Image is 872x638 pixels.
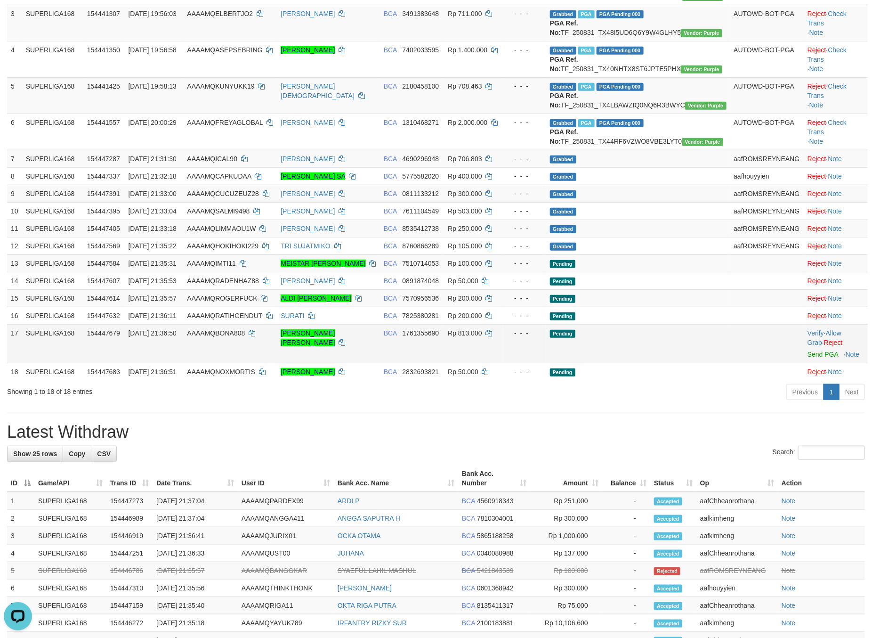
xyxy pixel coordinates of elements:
[530,465,602,492] th: Amount: activate to sort column ascending
[782,567,796,574] a: Note
[550,155,576,164] span: Grabbed
[384,10,397,17] span: BCA
[403,190,439,197] span: Copy 0811133212 to clipboard
[128,207,176,215] span: [DATE] 21:33:04
[128,294,176,302] span: [DATE] 21:35:57
[550,208,576,216] span: Grabbed
[804,77,868,114] td: · ·
[507,328,542,338] div: - - -
[7,167,22,185] td: 8
[804,272,868,289] td: ·
[507,206,542,216] div: - - -
[807,82,826,90] a: Reject
[187,119,263,126] span: AAAAMQFREYAGLOBAL
[7,41,22,77] td: 4
[281,242,331,250] a: TRI SUJATMIKO
[7,465,34,492] th: ID: activate to sort column descending
[807,207,826,215] a: Reject
[807,312,826,319] a: Reject
[807,190,826,197] a: Reject
[128,312,176,319] span: [DATE] 21:36:11
[187,225,256,232] span: AAAAMQLIMMAOU1W
[550,47,576,55] span: Grabbed
[807,172,826,180] a: Reject
[448,10,482,17] span: Rp 711.000
[448,368,478,376] span: Rp 50.000
[597,83,644,91] span: PGA Pending
[550,260,575,268] span: Pending
[807,119,826,126] a: Reject
[597,10,644,18] span: PGA Pending
[550,190,576,198] span: Grabbed
[448,242,482,250] span: Rp 105.000
[807,277,826,285] a: Reject
[403,82,439,90] span: Copy 2180458100 to clipboard
[7,114,22,150] td: 6
[384,190,397,197] span: BCA
[448,172,482,180] span: Rp 400.000
[550,330,575,338] span: Pending
[403,329,439,337] span: Copy 1761355690 to clipboard
[87,242,120,250] span: 154447569
[782,584,796,592] a: Note
[804,220,868,237] td: ·
[809,101,824,109] a: Note
[782,515,796,522] a: Note
[550,10,576,18] span: Grabbed
[730,114,804,150] td: AUTOWD-BOT-PGA
[550,19,578,36] b: PGA Ref. No:
[22,41,83,77] td: SUPERLIGA168
[403,172,439,180] span: Copy 5775582020 to clipboard
[281,312,304,319] a: SURATI
[578,10,595,18] span: Marked by aafsoycanthlai
[773,446,865,460] label: Search:
[13,450,57,458] span: Show 25 rows
[798,446,865,460] input: Search:
[87,260,120,267] span: 154447584
[187,260,235,267] span: AAAAMQIMTI11
[782,549,796,557] a: Note
[187,190,258,197] span: AAAAMQCUCUZEUZ28
[804,202,868,220] td: ·
[550,278,575,286] span: Pending
[809,65,824,73] a: Note
[507,294,542,303] div: - - -
[507,367,542,376] div: - - -
[824,339,843,346] a: Reject
[507,259,542,268] div: - - -
[91,446,117,462] a: CSV
[87,155,120,163] span: 154447287
[403,119,439,126] span: Copy 1310468271 to clipboard
[730,237,804,254] td: aafROMSREYNEANG
[550,312,575,320] span: Pending
[507,241,542,251] div: - - -
[448,312,482,319] span: Rp 200.000
[550,92,578,109] b: PGA Ref. No:
[403,368,439,376] span: Copy 2832693821 to clipboard
[546,5,730,41] td: TF_250831_TX48I5UD6Q6Y9W4GLHY5
[807,329,824,337] a: Verify
[338,619,407,627] a: IRFANTRY RIZKY SUR
[338,602,396,609] a: OKTA RIGA PUTRA
[384,82,397,90] span: BCA
[87,277,120,285] span: 154447607
[187,172,251,180] span: AAAAMQCAPKUDAA
[128,260,176,267] span: [DATE] 21:35:31
[281,10,335,17] a: [PERSON_NAME]
[828,368,842,376] a: Note
[22,220,83,237] td: SUPERLIGA168
[448,260,482,267] span: Rp 100.000
[507,9,542,18] div: - - -
[187,368,255,376] span: AAAAMQNOXMORTIS
[682,138,723,146] span: Vendor URL: https://trx4.1velocity.biz
[87,294,120,302] span: 154447614
[7,185,22,202] td: 9
[807,46,826,54] a: Reject
[807,46,847,63] a: Check Trans
[22,237,83,254] td: SUPERLIGA168
[128,242,176,250] span: [DATE] 21:35:22
[87,46,120,54] span: 154441350
[550,173,576,181] span: Grabbed
[384,225,397,232] span: BCA
[4,4,32,32] button: Open LiveChat chat widget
